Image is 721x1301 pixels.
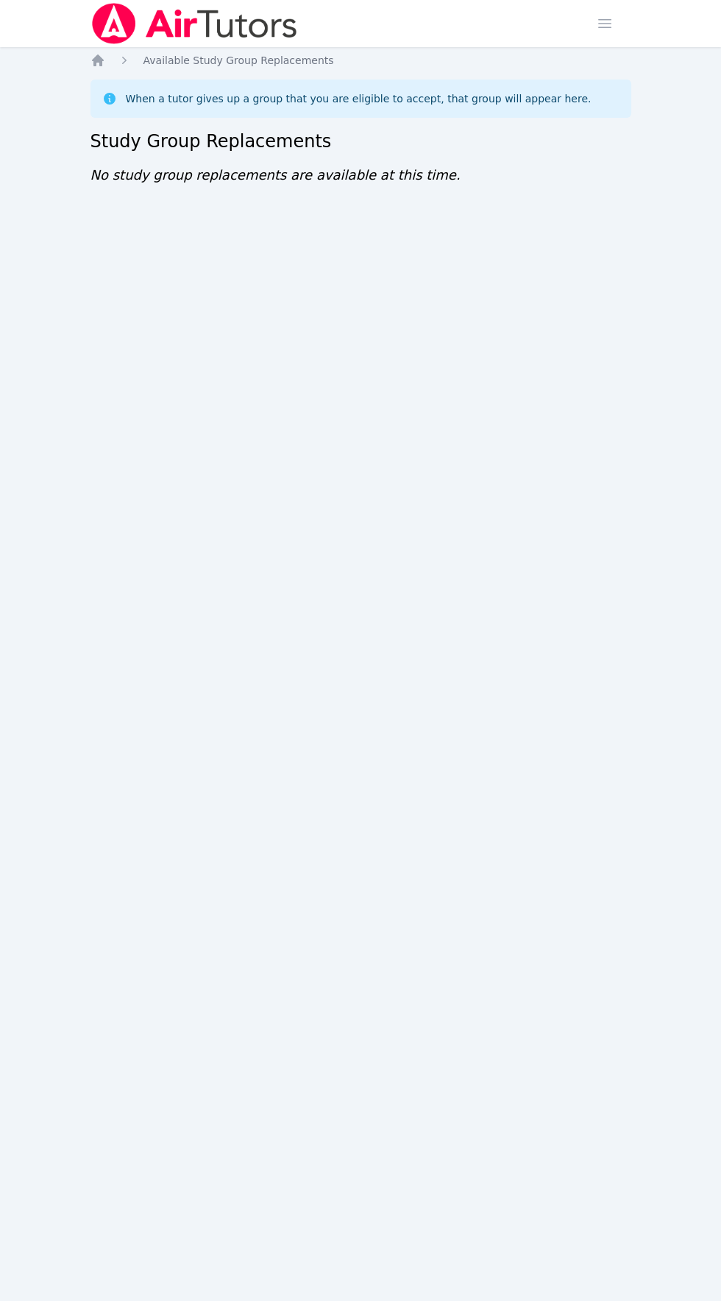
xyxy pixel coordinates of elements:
[90,3,299,44] img: Air Tutors
[90,167,461,183] span: No study group replacements are available at this time.
[90,53,631,68] nav: Breadcrumb
[126,91,592,106] div: When a tutor gives up a group that you are eligible to accept, that group will appear here.
[143,54,334,66] span: Available Study Group Replacements
[90,130,631,153] h2: Study Group Replacements
[143,53,334,68] a: Available Study Group Replacements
